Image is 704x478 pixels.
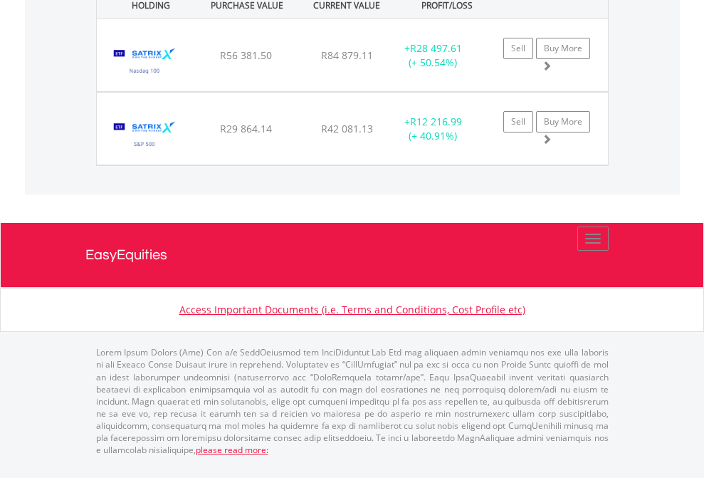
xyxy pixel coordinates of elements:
div: + (+ 40.91%) [389,115,478,143]
span: R42 081.13 [321,122,373,135]
span: R29 864.14 [220,122,272,135]
a: EasyEquities [85,223,619,287]
img: TFSA.STXNDQ.png [104,37,186,88]
p: Lorem Ipsum Dolors (Ame) Con a/e SeddOeiusmod tem InciDiduntut Lab Etd mag aliquaen admin veniamq... [96,346,609,456]
a: Sell [503,38,533,59]
span: R12 216.99 [410,115,462,128]
span: R28 497.61 [410,41,462,55]
a: Buy More [536,38,590,59]
a: Access Important Documents (i.e. Terms and Conditions, Cost Profile etc) [179,303,525,316]
a: please read more: [196,444,268,456]
a: Sell [503,111,533,133]
a: Buy More [536,111,590,133]
img: TFSA.STX500.png [104,110,186,161]
div: + (+ 50.54%) [389,41,478,70]
span: R84 879.11 [321,48,373,62]
span: R56 381.50 [220,48,272,62]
